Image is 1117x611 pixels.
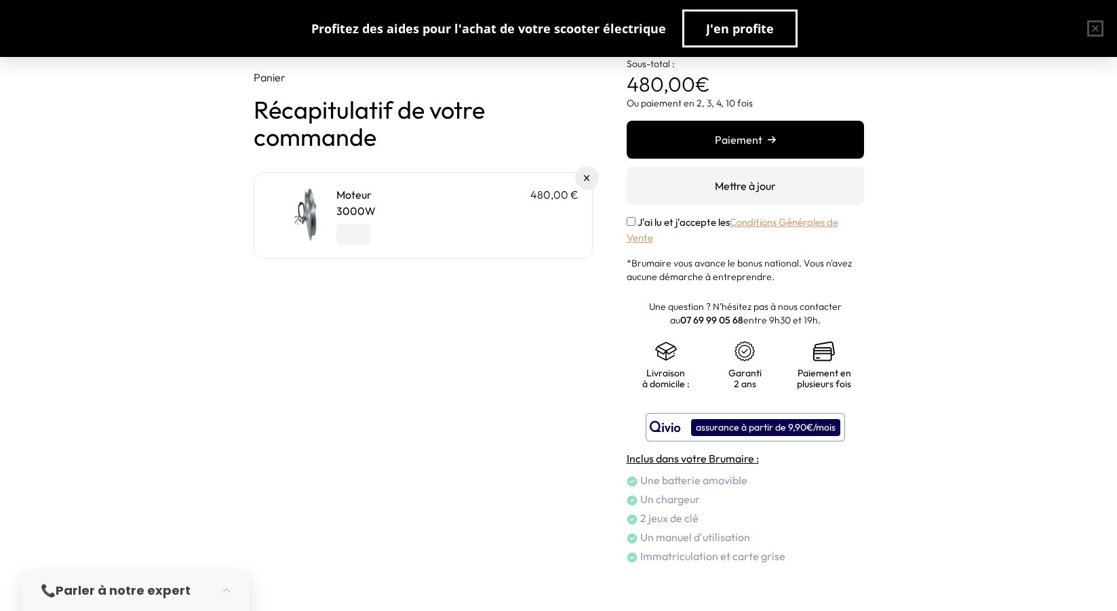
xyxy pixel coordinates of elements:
button: Mettre à jour [627,167,864,205]
span: 480,00 [627,71,695,97]
li: 2 jeux de clé [627,510,864,526]
img: check.png [627,552,638,563]
p: Paiement en plusieurs fois [797,368,851,389]
span: Sous-total : [627,58,675,70]
img: Moteur - 3000W [268,186,326,244]
a: Moteur [336,188,372,201]
p: Garanti 2 ans [719,368,771,389]
p: Livraison à domicile : [640,368,692,389]
p: 3000W [336,203,579,219]
p: Panier [254,69,593,85]
li: Un chargeur [627,491,864,507]
h4: Inclus dans votre Brumaire : [627,450,864,467]
img: credit-cards.png [813,340,835,362]
p: Ou paiement en 2, 3, 4, 10 fois [627,96,864,110]
li: Immatriculation et carte grise [627,548,864,564]
button: assurance à partir de 9,90€/mois [646,413,845,441]
div: assurance à partir de 9,90€/mois [691,419,840,436]
a: 07 69 99 05 68 [680,314,743,326]
img: check.png [627,476,638,487]
img: right-arrow.png [768,136,776,144]
img: check.png [627,533,638,544]
img: shipping.png [655,340,677,362]
h1: Récapitulatif de votre commande [254,96,593,151]
img: check.png [627,514,638,525]
p: *Brumaire vous avance le bonus national. Vous n'avez aucune démarche à entreprendre. [627,256,864,283]
img: check.png [627,495,638,506]
p: 480,00 € [530,186,579,203]
p: € [627,47,864,96]
img: certificat-de-garantie.png [734,340,756,362]
a: Conditions Générales de Vente [627,216,838,244]
img: logo qivio [650,419,681,435]
p: Une question ? N'hésitez pas à nous contacter au entre 9h30 et 19h. [627,300,864,327]
img: Supprimer du panier [584,175,590,181]
li: Un manuel d'utilisation [627,529,864,545]
li: Une batterie amovible [627,472,864,488]
button: Paiement [627,121,864,159]
label: J'ai lu et j'accepte les [627,216,838,244]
